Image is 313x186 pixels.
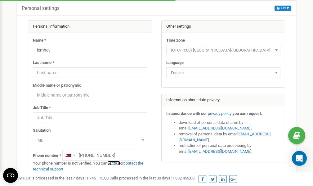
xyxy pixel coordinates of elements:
[33,83,81,88] label: Middle name or patronymic
[22,6,60,11] h5: Personal settings
[33,67,147,78] input: Last name
[62,150,136,161] input: +1-800-555-55-55
[162,94,285,107] div: Information about data privacy
[33,161,143,171] a: contact the technical support
[26,176,109,180] span: Calls processed in the last 7 days :
[166,60,184,66] label: Language
[107,161,120,166] a: verify it
[86,176,109,180] u: 1 745 115,00
[33,153,61,159] label: Phone number *
[28,20,152,33] div: Personal information
[162,20,285,33] div: Other settings
[110,176,195,180] span: Calls processed in the last 30 days :
[63,150,77,160] div: Telephone country code
[292,151,307,166] div: Open Intercom Messenger
[166,45,280,55] span: (UTC-11:00) Pacific/Midway
[179,131,280,143] li: removal of personal data by email ,
[33,128,51,134] label: Salutation
[172,176,195,180] u: 7 382 453,00
[166,67,280,78] span: English
[33,60,54,66] label: Last name *
[208,111,231,116] a: privacy policy
[33,45,147,55] input: Name
[168,69,278,77] span: English
[33,112,147,123] input: Job Title
[35,136,145,145] span: Mr.
[188,126,251,130] a: [EMAIL_ADDRESS][DOMAIN_NAME]
[275,6,291,11] button: HELP
[168,46,278,55] span: (UTC-11:00) Pacific/Midway
[166,111,207,116] strong: In accordance with our
[33,161,147,172] p: Your phone number is not verified. You can or
[33,135,147,145] span: Mr.
[179,132,271,142] a: [EMAIL_ADDRESS][DOMAIN_NAME]
[33,90,147,100] input: Middle name or patronymic
[179,120,280,131] li: download of personal data shared by email ,
[3,168,18,183] button: Open CMP widget
[188,149,251,154] a: [EMAIL_ADDRESS][DOMAIN_NAME]
[33,105,51,111] label: Job Title *
[179,143,280,154] li: restriction of personal data processing by email .
[232,111,262,116] strong: you can request:
[166,38,185,43] label: Time zone
[33,38,46,43] label: Name *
